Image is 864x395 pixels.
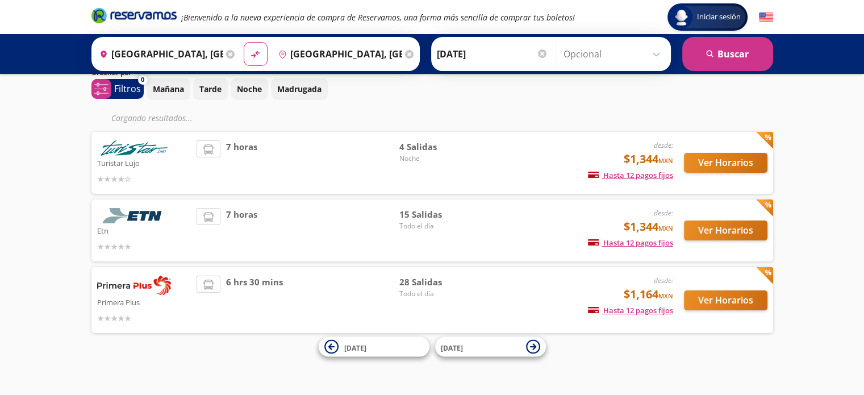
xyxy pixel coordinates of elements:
[399,153,479,164] span: Noche
[111,113,193,123] em: Cargando resultados ...
[684,221,767,240] button: Ver Horarios
[274,40,402,68] input: Buscar Destino
[692,11,745,23] span: Iniciar sesión
[226,140,257,185] span: 7 horas
[399,289,479,299] span: Todo el día
[97,208,171,223] img: Etn
[658,224,673,232] small: MXN
[658,292,673,300] small: MXN
[97,156,191,169] p: Turistar Lujo
[181,12,575,23] em: ¡Bienvenido a la nueva experiencia de compra de Reservamos, una forma más sencilla de comprar tus...
[654,140,673,150] em: desde:
[654,276,673,285] em: desde:
[684,153,767,173] button: Ver Horarios
[435,337,546,357] button: [DATE]
[437,40,548,68] input: Elegir Fecha
[399,208,479,221] span: 15 Salidas
[344,343,366,352] span: [DATE]
[237,83,262,95] p: Noche
[147,78,190,100] button: Mañana
[91,79,144,99] button: 0Filtros
[399,140,479,153] span: 4 Salidas
[588,170,673,180] span: Hasta 12 pagos fijos
[141,75,144,85] span: 0
[271,78,328,100] button: Madrugada
[588,238,673,248] span: Hasta 12 pagos fijos
[658,156,673,165] small: MXN
[624,151,673,168] span: $1,344
[654,208,673,218] em: desde:
[399,221,479,231] span: Todo el día
[564,40,665,68] input: Opcional
[624,286,673,303] span: $1,164
[97,295,191,309] p: Primera Plus
[226,208,257,253] span: 7 horas
[153,83,184,95] p: Mañana
[588,305,673,315] span: Hasta 12 pagos fijos
[199,83,222,95] p: Tarde
[91,7,177,27] a: Brand Logo
[193,78,228,100] button: Tarde
[97,223,191,237] p: Etn
[624,218,673,235] span: $1,344
[91,7,177,24] i: Brand Logo
[97,276,171,295] img: Primera Plus
[759,10,773,24] button: English
[114,82,141,95] p: Filtros
[277,83,322,95] p: Madrugada
[682,37,773,71] button: Buscar
[95,40,223,68] input: Buscar Origen
[319,337,429,357] button: [DATE]
[399,276,479,289] span: 28 Salidas
[684,290,767,310] button: Ver Horarios
[441,343,463,352] span: [DATE]
[97,140,171,156] img: Turistar Lujo
[231,78,268,100] button: Noche
[226,276,283,325] span: 6 hrs 30 mins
